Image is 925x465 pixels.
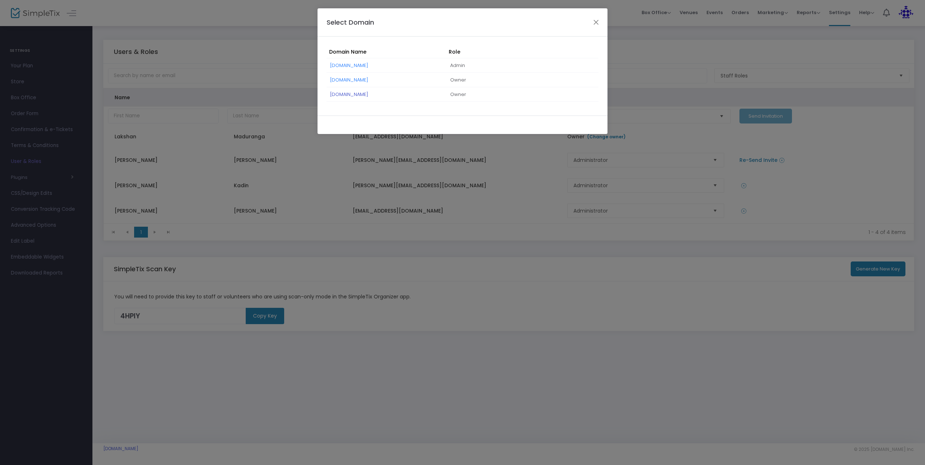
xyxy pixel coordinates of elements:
[450,58,465,73] span: Admin
[327,17,374,27] h4: Select Domain
[327,46,447,58] th: Domain Name
[330,76,368,83] a: [DOMAIN_NAME]
[450,87,466,102] span: Owner
[450,72,466,88] span: Owner
[330,62,368,69] a: [DOMAIN_NAME]
[592,17,601,27] button: Close
[330,91,368,98] a: [DOMAIN_NAME]
[447,46,598,58] th: Role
